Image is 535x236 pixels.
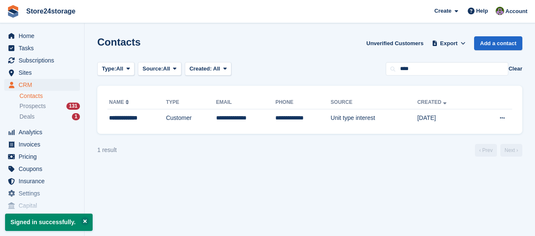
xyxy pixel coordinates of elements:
a: Add a contact [474,36,522,50]
a: Created [417,99,448,105]
a: menu [4,126,80,138]
span: Prospects [19,102,46,110]
p: Signed in successfully. [5,214,93,231]
div: 1 result [97,146,117,155]
span: Insurance [19,175,69,187]
span: Invoices [19,138,69,150]
a: Contacts [19,92,80,100]
button: Source: All [138,62,181,76]
a: menu [4,138,80,150]
a: Prospects 131 [19,102,80,111]
a: Next [500,144,522,157]
a: menu [4,67,80,79]
span: Tasks [19,42,69,54]
span: Account [505,7,527,16]
span: Deals [19,113,35,121]
span: Home [19,30,69,42]
span: CRM [19,79,69,91]
span: Analytics [19,126,69,138]
a: menu [4,79,80,91]
div: 131 [66,103,80,110]
span: Sites [19,67,69,79]
a: menu [4,30,80,42]
td: Unit type interest [331,109,417,127]
span: All [116,65,123,73]
nav: Page [473,144,524,157]
th: Source [331,96,417,109]
button: Created: All [185,62,231,76]
a: Name [109,99,131,105]
a: menu [4,42,80,54]
button: Type: All [97,62,134,76]
td: [DATE] [417,109,478,127]
span: All [163,65,170,73]
span: Subscriptions [19,54,69,66]
a: menu [4,54,80,66]
span: Create [434,7,451,15]
a: Store24storage [23,4,79,18]
a: menu [4,151,80,163]
span: Type: [102,65,116,73]
img: stora-icon-8386f47178a22dfd0bd8f6a31ec36ba5ce8667c1dd55bd0f319d3a0aa187defe.svg [7,5,19,18]
td: Customer [166,109,216,127]
a: menu [4,163,80,175]
th: Email [216,96,275,109]
span: Pricing [19,151,69,163]
span: Help [476,7,488,15]
h1: Contacts [97,36,141,48]
a: menu [4,175,80,187]
img: Jane Welch [496,7,504,15]
span: Created: [189,65,212,72]
button: Clear [508,65,522,73]
a: Previous [475,144,497,157]
a: menu [4,187,80,199]
span: Export [440,39,458,48]
a: menu [4,200,80,212]
th: Type [166,96,216,109]
span: Capital [19,200,69,212]
div: 1 [72,113,80,120]
span: Settings [19,187,69,199]
span: All [213,65,220,72]
a: Unverified Customers [363,36,427,50]
th: Phone [275,96,331,109]
button: Export [430,36,467,50]
span: Source: [143,65,163,73]
span: Coupons [19,163,69,175]
a: Deals 1 [19,112,80,121]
